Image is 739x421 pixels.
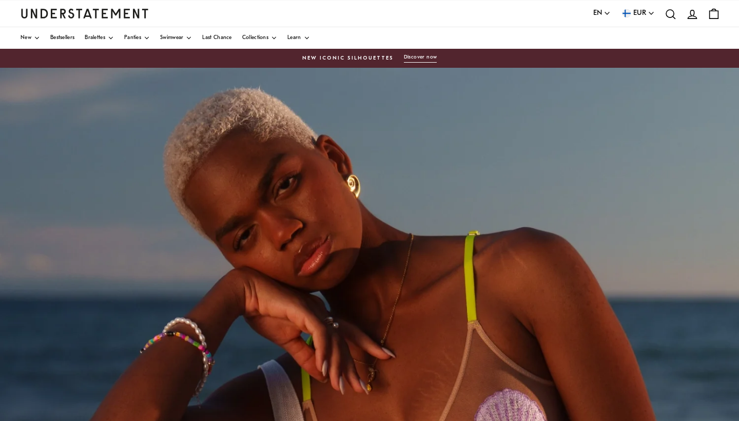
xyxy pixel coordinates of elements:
span: Bralettes [85,35,105,41]
button: EN [593,8,611,19]
span: Last Chance [202,35,231,41]
a: Understatement Homepage [21,9,149,18]
span: Swimwear [160,35,183,41]
a: Swimwear [160,27,192,49]
span: Panties [124,35,141,41]
span: Bestsellers [50,35,74,41]
button: EUR [621,8,655,19]
span: Learn [287,35,301,41]
span: EN [593,8,602,19]
span: New [21,35,31,41]
a: Last Chance [202,27,231,49]
a: New [21,27,40,49]
a: Collections [242,27,277,49]
span: Collections [242,35,268,41]
span: New Iconic Silhouettes [302,54,394,63]
a: Panties [124,27,150,49]
button: Discover now [404,54,437,63]
a: New Iconic SilhouettesDiscover now [21,54,718,63]
a: Learn [287,27,310,49]
a: Bestsellers [50,27,74,49]
a: Bralettes [85,27,114,49]
span: EUR [633,8,646,19]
